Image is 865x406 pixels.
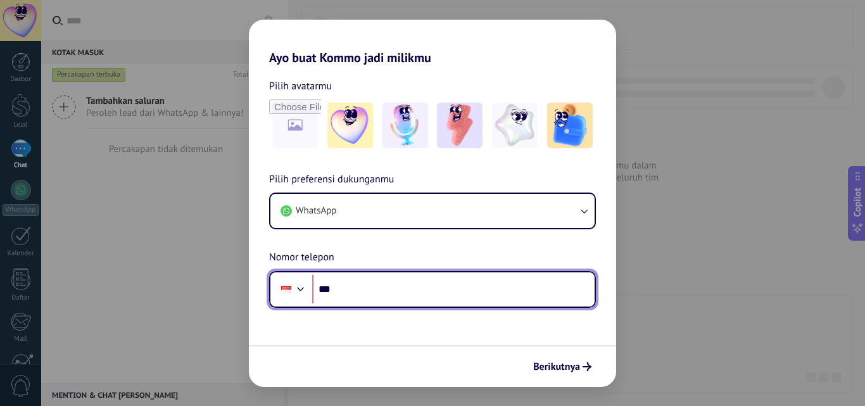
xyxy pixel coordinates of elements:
span: Berikutnya [533,362,580,371]
span: WhatsApp [296,205,336,217]
img: -2.jpeg [382,103,428,148]
span: Pilih preferensi dukunganmu [269,172,394,188]
h2: Ayo buat Kommo jadi milikmu [249,20,616,65]
div: Indonesia: + 62 [274,276,298,303]
img: -1.jpeg [327,103,373,148]
span: Nomor telepon [269,250,334,266]
img: -4.jpeg [492,103,538,148]
button: Berikutnya [527,356,597,377]
button: WhatsApp [270,194,595,228]
img: -5.jpeg [547,103,593,148]
img: -3.jpeg [437,103,483,148]
span: Pilih avatarmu [269,78,332,94]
